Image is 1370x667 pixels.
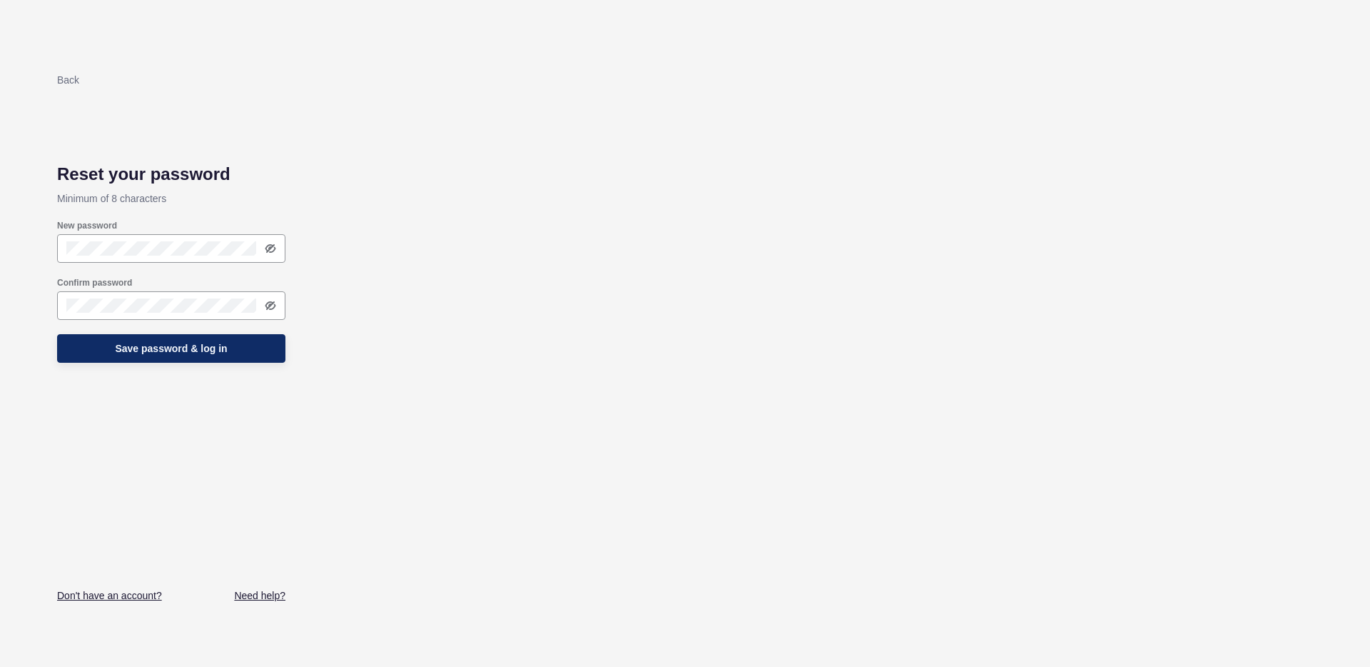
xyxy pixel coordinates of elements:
[57,277,132,289] label: Confirm password
[57,220,117,231] label: New password
[57,588,162,603] a: Don't have an account?
[57,164,285,184] h1: Reset your password
[234,588,285,603] a: Need help?
[57,74,79,86] a: Back
[115,341,227,356] span: Save password & log in
[57,334,285,363] button: Save password & log in
[57,184,285,213] p: Minimum of 8 characters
